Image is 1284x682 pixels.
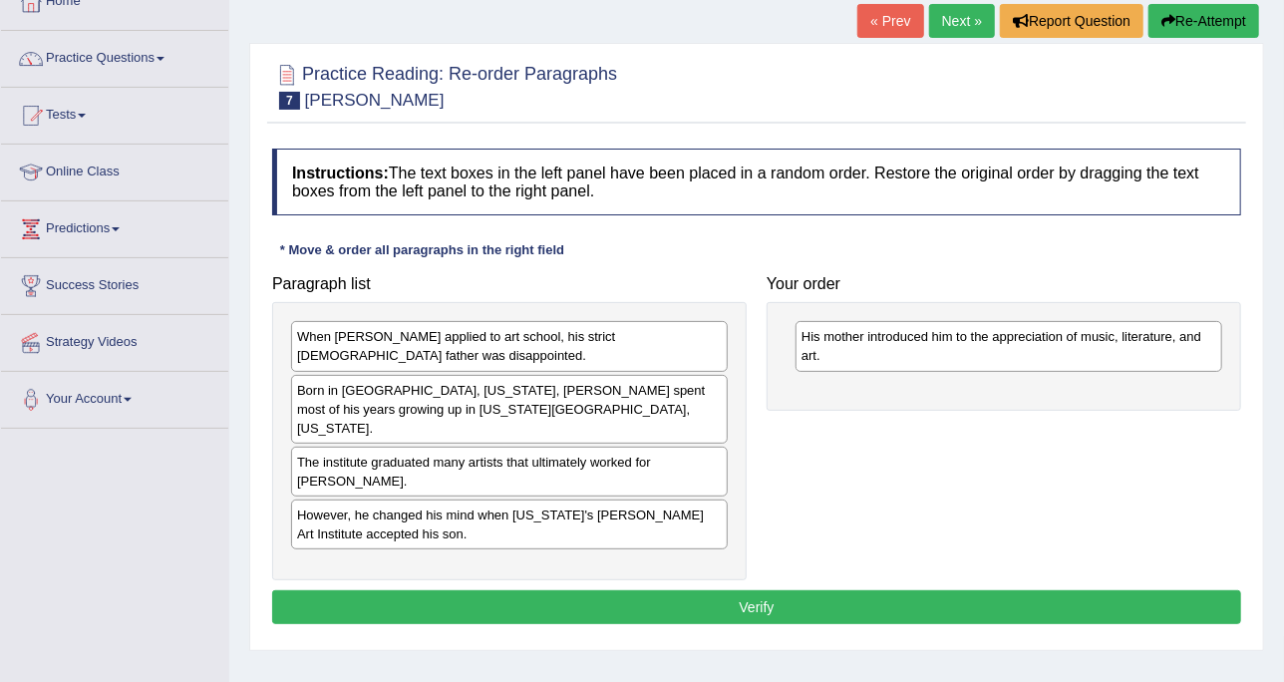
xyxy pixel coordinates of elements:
a: Tests [1,88,228,138]
h4: Paragraph list [272,275,747,293]
h4: The text boxes in the left panel have been placed in a random order. Restore the original order b... [272,149,1241,215]
button: Re-Attempt [1148,4,1259,38]
a: Your Account [1,372,228,422]
span: 7 [279,92,300,110]
a: « Prev [857,4,923,38]
a: Predictions [1,201,228,251]
button: Report Question [1000,4,1143,38]
h4: Your order [767,275,1241,293]
a: Practice Questions [1,31,228,81]
div: However, he changed his mind when [US_STATE]'s [PERSON_NAME] Art Institute accepted his son. [291,500,728,549]
a: Online Class [1,145,228,194]
a: Next » [929,4,995,38]
a: Strategy Videos [1,315,228,365]
div: The institute graduated many artists that ultimately worked for [PERSON_NAME]. [291,447,728,497]
b: Instructions: [292,165,389,181]
div: Born in [GEOGRAPHIC_DATA], [US_STATE], [PERSON_NAME] spent most of his years growing up in [US_ST... [291,375,728,444]
div: His mother introduced him to the appreciation of music, literature, and art. [796,321,1222,371]
a: Success Stories [1,258,228,308]
h2: Practice Reading: Re-order Paragraphs [272,60,617,110]
div: When [PERSON_NAME] applied to art school, his strict [DEMOGRAPHIC_DATA] father was disappointed. [291,321,728,371]
div: * Move & order all paragraphs in the right field [272,240,572,259]
button: Verify [272,590,1241,624]
small: [PERSON_NAME] [305,91,445,110]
